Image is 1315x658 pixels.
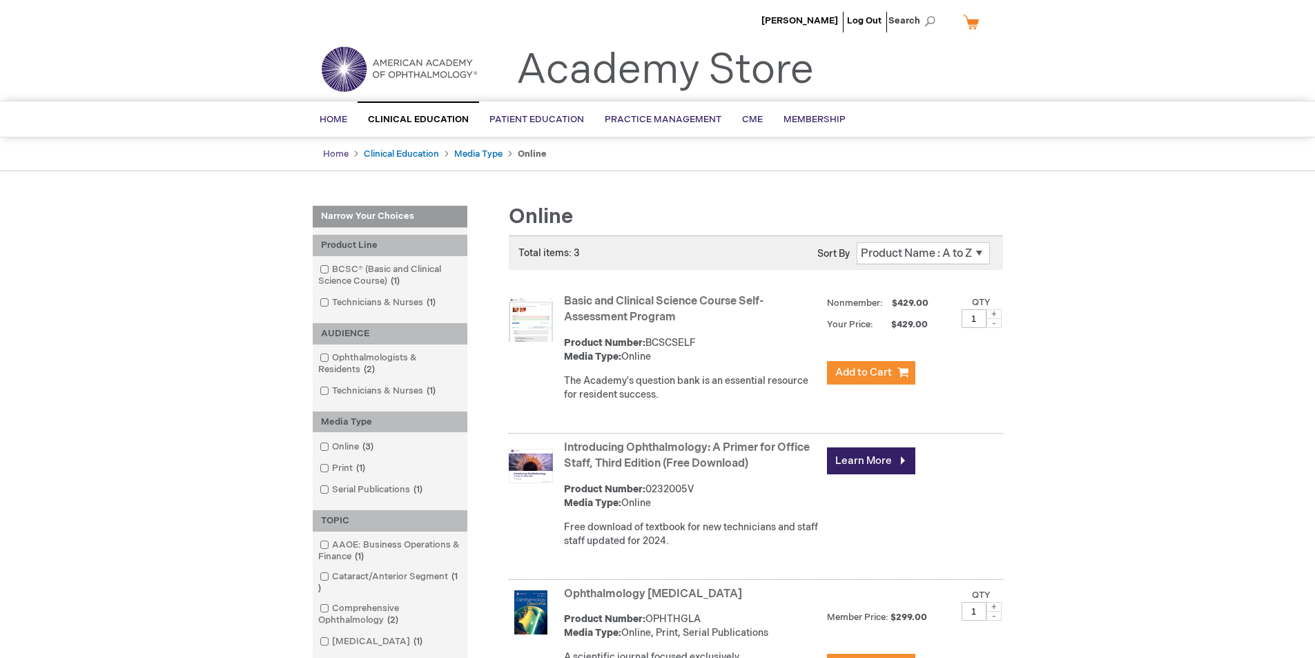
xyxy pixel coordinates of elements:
[742,114,763,125] span: CME
[316,296,441,309] a: Technicians & Nurses1
[316,462,371,475] a: Print1
[509,298,553,342] img: Basic and Clinical Science Course Self-Assessment Program
[410,636,426,647] span: 1
[489,114,584,125] span: Patient Education
[783,114,846,125] span: Membership
[835,366,892,379] span: Add to Cart
[516,46,814,95] a: Academy Store
[564,441,810,470] a: Introducing Ophthalmology: A Primer for Office Staff, Third Edition (Free Download)
[962,309,986,328] input: Qty
[972,590,991,601] label: Qty
[564,374,820,402] div: The Academy's question bank is an essential resource for resident success.
[316,539,464,563] a: AAOE: Business Operations & Finance1
[890,612,929,623] span: $299.00
[827,295,883,312] strong: Nonmember:
[890,298,931,309] span: $429.00
[518,148,547,159] strong: Online
[564,613,645,625] strong: Product Number:
[564,336,820,364] div: BCSCSELF Online
[564,351,621,362] strong: Media Type:
[509,590,553,635] img: Ophthalmology Glaucoma
[313,323,467,345] div: AUDIENCE
[888,7,941,35] span: Search
[313,510,467,532] div: TOPIC
[564,612,820,640] div: OPHTHGLA Online, Print, Serial Publications
[313,412,467,433] div: Media Type
[423,297,439,308] span: 1
[368,114,469,125] span: Clinical Education
[564,588,742,601] a: Ophthalmology [MEDICAL_DATA]
[972,297,991,308] label: Qty
[827,447,915,474] a: Learn More
[316,441,379,454] a: Online3
[875,319,930,330] span: $429.00
[564,295,763,324] a: Basic and Clinical Science Course Self-Assessment Program
[316,263,464,288] a: BCSC® (Basic and Clinical Science Course)1
[827,319,873,330] strong: Your Price:
[564,337,645,349] strong: Product Number:
[962,602,986,621] input: Qty
[316,385,441,398] a: Technicians & Nurses1
[387,275,403,287] span: 1
[359,441,377,452] span: 3
[313,206,467,228] strong: Narrow Your Choices
[564,521,820,548] div: Free download of textbook for new technicians and staff staff updated for 2024.
[316,570,464,595] a: Cataract/Anterior Segment1
[316,483,428,496] a: Serial Publications1
[509,444,553,488] img: Introducing Ophthalmology: A Primer for Office Staff, Third Edition (Free Download)
[817,248,850,260] label: Sort By
[410,484,426,495] span: 1
[316,351,464,376] a: Ophthalmologists & Residents2
[316,635,428,648] a: [MEDICAL_DATA]1
[605,114,721,125] span: Practice Management
[518,247,580,259] span: Total items: 3
[564,497,621,509] strong: Media Type:
[316,602,464,627] a: Comprehensive Ophthalmology2
[318,571,458,594] span: 1
[423,385,439,396] span: 1
[761,15,838,26] a: [PERSON_NAME]
[827,612,888,623] strong: Member Price:
[827,361,915,385] button: Add to Cart
[564,483,645,495] strong: Product Number:
[454,148,503,159] a: Media Type
[353,463,369,474] span: 1
[323,148,349,159] a: Home
[351,551,367,562] span: 1
[509,204,573,229] span: Online
[360,364,378,375] span: 2
[564,627,621,639] strong: Media Type:
[313,235,467,256] div: Product Line
[847,15,881,26] a: Log Out
[320,114,347,125] span: Home
[364,148,439,159] a: Clinical Education
[564,483,820,510] div: 0232005V Online
[384,615,402,626] span: 2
